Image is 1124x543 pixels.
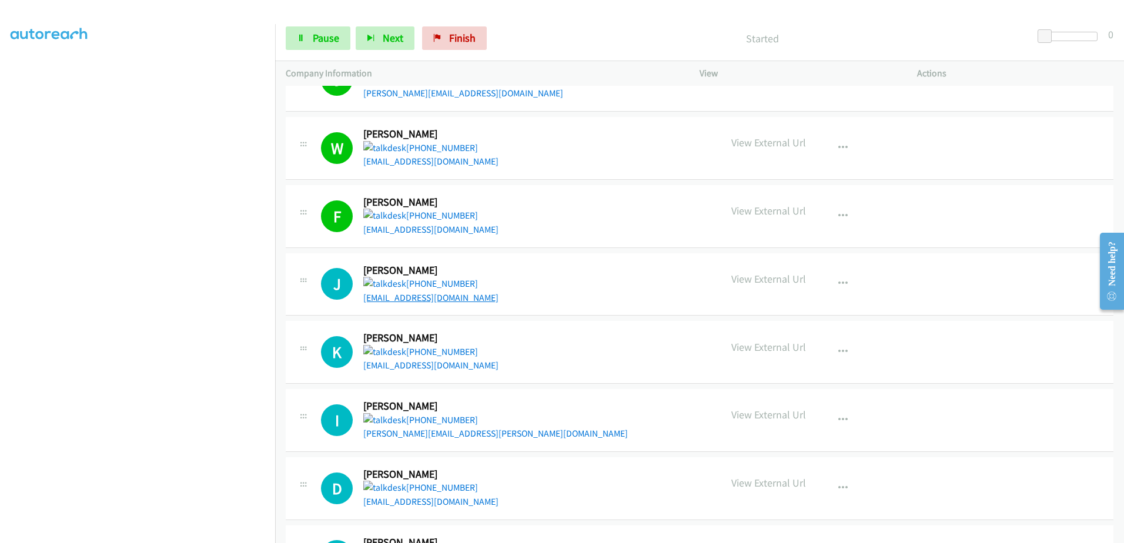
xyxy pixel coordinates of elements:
p: Started [503,31,1022,46]
span: Finish [449,31,476,45]
a: [PERSON_NAME][EMAIL_ADDRESS][DOMAIN_NAME] [363,88,563,99]
h1: W [321,132,353,164]
h1: K [321,336,353,368]
img: talkdesk [363,141,406,155]
a: [PERSON_NAME][EMAIL_ADDRESS][PERSON_NAME][DOMAIN_NAME] [363,428,628,439]
a: Finish [422,26,487,50]
p: View [700,66,896,81]
h1: D [321,472,353,504]
button: Next [356,26,414,50]
p: View External Url [731,203,806,219]
h1: F [321,200,353,232]
iframe: Resource Center [1090,224,1124,318]
img: talkdesk [363,481,406,495]
img: talkdesk [363,209,406,223]
img: talkdesk [363,413,406,427]
h2: [PERSON_NAME] [363,331,495,345]
a: [PHONE_NUMBER] [363,142,478,153]
h1: I [321,404,353,436]
a: [EMAIL_ADDRESS][DOMAIN_NAME] [363,360,499,371]
img: talkdesk [363,277,406,291]
a: [EMAIL_ADDRESS][DOMAIN_NAME] [363,156,499,167]
a: Pause [286,26,350,50]
a: [PHONE_NUMBER] [363,414,478,425]
a: [EMAIL_ADDRESS][DOMAIN_NAME] [363,496,499,507]
p: View External Url [731,271,806,287]
a: [PHONE_NUMBER] [363,210,478,221]
p: Actions [917,66,1113,81]
p: View External Url [731,475,806,491]
h2: [PERSON_NAME] [363,128,495,141]
div: 0 [1108,26,1113,42]
h2: [PERSON_NAME] [363,468,495,481]
a: [PHONE_NUMBER] [363,482,478,493]
div: Delay between calls (in seconds) [1043,32,1098,41]
p: View External Url [731,407,806,423]
p: View External Url [731,339,806,355]
p: View External Url [731,135,806,150]
h2: [PERSON_NAME] [363,264,495,277]
div: The call is yet to be attempted [321,472,353,504]
a: [EMAIL_ADDRESS][DOMAIN_NAME] [363,224,499,235]
span: Pause [313,31,339,45]
img: talkdesk [363,345,406,359]
h2: [PERSON_NAME] [363,400,495,413]
a: [PHONE_NUMBER] [363,346,478,357]
h1: J [321,268,353,300]
a: [EMAIL_ADDRESS][DOMAIN_NAME] [363,292,499,303]
a: [PHONE_NUMBER] [363,278,478,289]
p: Company Information [286,66,678,81]
h2: [PERSON_NAME] [363,196,495,209]
span: Next [383,31,403,45]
